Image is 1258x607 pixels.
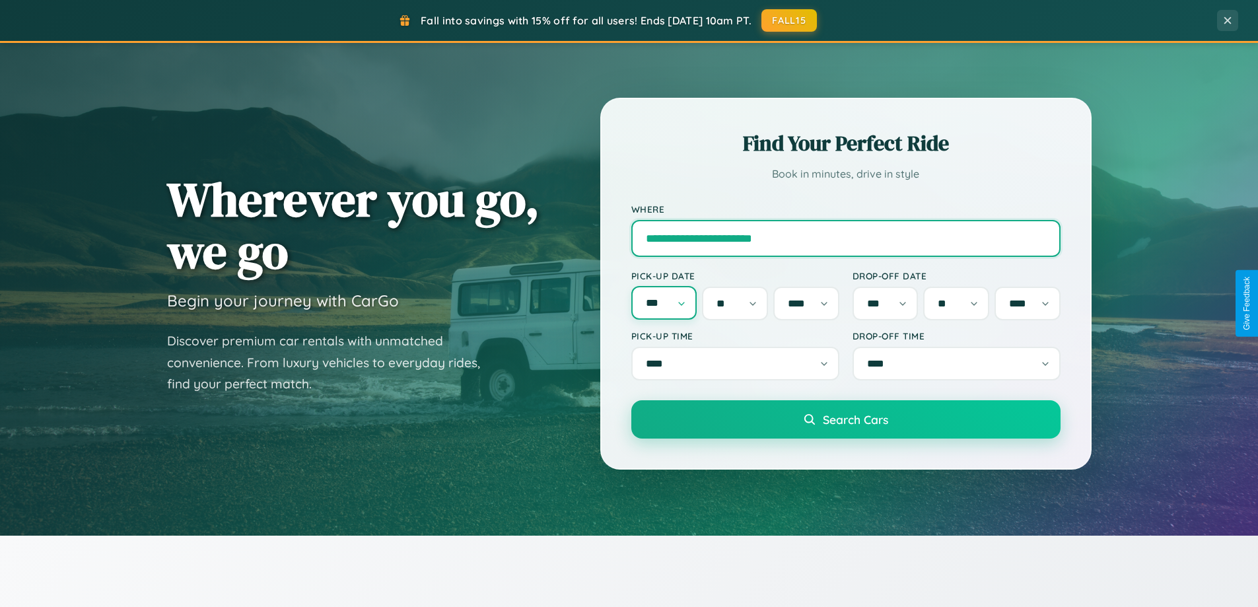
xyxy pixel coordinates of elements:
[167,173,540,277] h1: Wherever you go, we go
[167,330,497,395] p: Discover premium car rentals with unmatched convenience. From luxury vehicles to everyday rides, ...
[631,400,1061,439] button: Search Cars
[421,14,751,27] span: Fall into savings with 15% off for all users! Ends [DATE] 10am PT.
[631,270,839,281] label: Pick-up Date
[631,330,839,341] label: Pick-up Time
[631,129,1061,158] h2: Find Your Perfect Ride
[761,9,817,32] button: FALL15
[853,330,1061,341] label: Drop-off Time
[853,270,1061,281] label: Drop-off Date
[823,412,888,427] span: Search Cars
[167,291,399,310] h3: Begin your journey with CarGo
[631,164,1061,184] p: Book in minutes, drive in style
[631,203,1061,215] label: Where
[1242,277,1251,330] div: Give Feedback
